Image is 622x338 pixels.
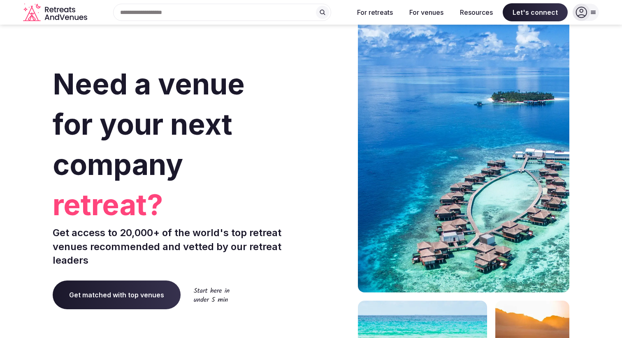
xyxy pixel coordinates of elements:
[350,3,399,21] button: For retreats
[194,287,230,302] img: Start here in under 5 min
[53,67,245,182] span: Need a venue for your next company
[53,281,181,309] a: Get matched with top venues
[453,3,499,21] button: Resources
[503,3,568,21] span: Let's connect
[23,3,89,22] a: Visit the homepage
[53,185,308,225] span: retreat?
[53,226,308,267] p: Get access to 20,000+ of the world's top retreat venues recommended and vetted by our retreat lea...
[403,3,450,21] button: For venues
[23,3,89,22] svg: Retreats and Venues company logo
